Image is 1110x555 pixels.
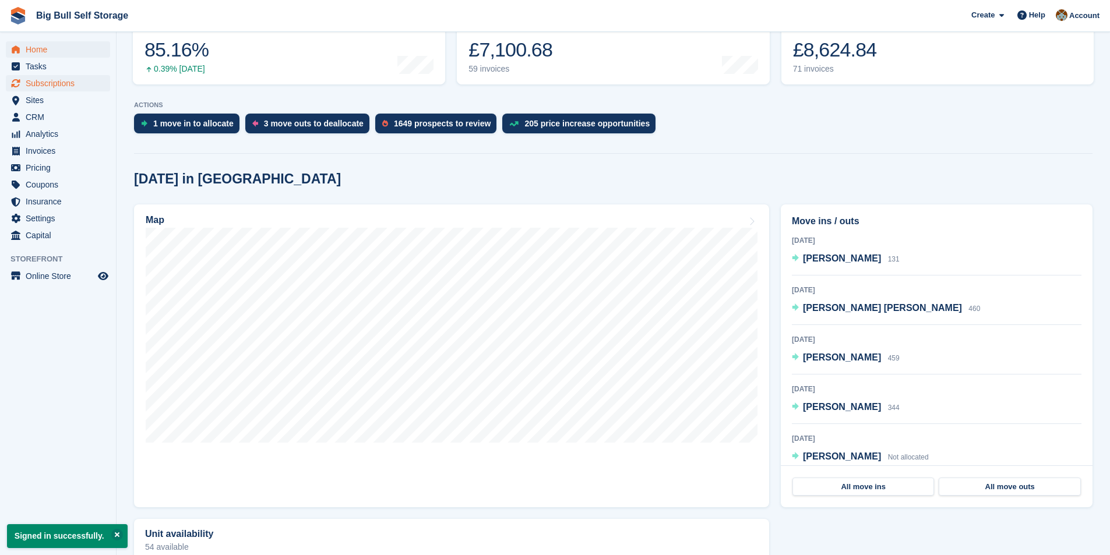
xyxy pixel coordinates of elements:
a: menu [6,41,110,58]
span: Tasks [26,58,96,75]
a: 205 price increase opportunities [502,114,661,139]
a: 1 move in to allocate [134,114,245,139]
img: Mike Llewellen Palmer [1056,9,1067,21]
span: Storefront [10,253,116,265]
img: prospect-51fa495bee0391a8d652442698ab0144808aea92771e9ea1ae160a38d050c398.svg [382,120,388,127]
div: 3 move outs to deallocate [264,119,364,128]
span: 460 [968,305,980,313]
a: menu [6,268,110,284]
a: Preview store [96,269,110,283]
a: All move outs [939,478,1080,496]
div: [DATE] [792,433,1081,444]
span: Analytics [26,126,96,142]
div: 1649 prospects to review [394,119,491,128]
a: menu [6,58,110,75]
h2: Map [146,215,164,225]
a: menu [6,160,110,176]
a: Month-to-date sales £7,100.68 59 invoices [457,10,769,84]
a: All move ins [792,478,934,496]
a: menu [6,210,110,227]
a: [PERSON_NAME] 131 [792,252,900,267]
span: Create [971,9,995,21]
span: Online Store [26,268,96,284]
a: [PERSON_NAME] Not allocated [792,450,929,465]
span: Insurance [26,193,96,210]
span: Pricing [26,160,96,176]
span: Not allocated [888,453,929,461]
img: stora-icon-8386f47178a22dfd0bd8f6a31ec36ba5ce8667c1dd55bd0f319d3a0aa187defe.svg [9,7,27,24]
a: menu [6,143,110,159]
div: [DATE] [792,235,1081,246]
a: Awaiting payment £8,624.84 71 invoices [781,10,1094,84]
span: Invoices [26,143,96,159]
div: £8,624.84 [793,38,877,62]
span: Subscriptions [26,75,96,91]
h2: [DATE] in [GEOGRAPHIC_DATA] [134,171,341,187]
span: Account [1069,10,1100,22]
span: CRM [26,109,96,125]
p: Signed in successfully. [7,524,128,548]
div: 1 move in to allocate [153,119,234,128]
a: menu [6,176,110,193]
div: 71 invoices [793,64,877,74]
a: 3 move outs to deallocate [245,114,375,139]
span: Settings [26,210,96,227]
a: menu [6,193,110,210]
span: Sites [26,92,96,108]
img: move_outs_to_deallocate_icon-f764333ba52eb49d3ac5e1228854f67142a1ed5810a6f6cc68b1a99e826820c5.svg [252,120,258,127]
p: ACTIONS [134,101,1093,109]
div: £7,100.68 [468,38,555,62]
span: Capital [26,227,96,243]
h2: Unit availability [145,529,213,539]
img: price_increase_opportunities-93ffe204e8149a01c8c9dc8f82e8f89637d9d84a8eef4429ea346261dce0b2c0.svg [509,121,519,126]
span: 131 [888,255,900,263]
img: move_ins_to_allocate_icon-fdf77a2bb77ea45bf5b3d319d69a93e2d87916cf1d5bf7949dd705db3b84f3ca.svg [141,120,147,127]
span: [PERSON_NAME] [803,402,881,412]
a: menu [6,75,110,91]
div: 85.16% [145,38,209,62]
div: 0.39% [DATE] [145,64,209,74]
div: 59 invoices [468,64,555,74]
span: [PERSON_NAME] [803,451,881,461]
a: [PERSON_NAME] [PERSON_NAME] 460 [792,301,980,316]
a: Map [134,204,769,507]
a: menu [6,109,110,125]
div: [DATE] [792,285,1081,295]
span: Coupons [26,176,96,193]
a: menu [6,126,110,142]
div: [DATE] [792,384,1081,394]
span: 344 [888,404,900,412]
a: Occupancy 85.16% 0.39% [DATE] [133,10,445,84]
a: menu [6,92,110,108]
h2: Move ins / outs [792,214,1081,228]
p: 54 available [145,543,758,551]
a: [PERSON_NAME] 459 [792,351,900,366]
div: [DATE] [792,334,1081,345]
span: [PERSON_NAME] [803,352,881,362]
div: 205 price increase opportunities [524,119,650,128]
span: 459 [888,354,900,362]
a: menu [6,227,110,243]
span: Home [26,41,96,58]
a: [PERSON_NAME] 344 [792,400,900,415]
span: Help [1029,9,1045,21]
span: [PERSON_NAME] [803,253,881,263]
a: Big Bull Self Storage [31,6,133,25]
span: [PERSON_NAME] [PERSON_NAME] [803,303,962,313]
a: 1649 prospects to review [375,114,503,139]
